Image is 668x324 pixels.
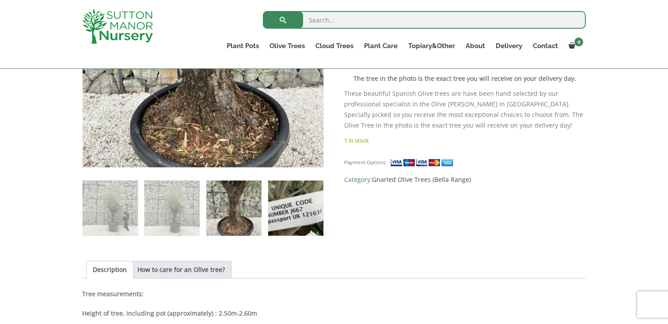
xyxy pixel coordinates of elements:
a: Contact [528,40,563,52]
img: Gnarled Olive Tree J667 - Image 3 [206,181,262,236]
img: payment supported [390,158,456,167]
a: 0 [563,40,586,52]
a: Cloud Trees [310,40,359,52]
p: 1 in stock [344,135,586,146]
img: Gnarled Olive Tree J667 - Image 4 [268,181,323,236]
span: 0 [574,38,583,46]
a: Delivery [490,40,528,52]
input: Search... [263,11,586,29]
strong: The tree in the photo is the exact tree you will receive on your delivery day. [353,74,576,83]
a: How to care for an Olive tree? [137,261,225,278]
p: These beautiful Spanish Olive trees are have been hand selected by our professional specialist in... [344,88,586,131]
small: Payment Options: [344,159,387,166]
a: Plant Pots [221,40,264,52]
span: Category: [344,174,586,185]
a: Description [93,261,127,278]
img: logo [82,9,153,44]
a: Olive Trees [264,40,310,52]
a: About [460,40,490,52]
b: Height of tree, including pot (approximately) : 2.50m-2.60m [82,309,257,317]
a: Gnarled Olive Trees (Bella Range) [372,175,471,184]
a: Topiary&Other [403,40,460,52]
img: Gnarled Olive Tree J667 [83,181,138,236]
img: Gnarled Olive Tree J667 - Image 2 [144,181,200,236]
a: Plant Care [359,40,403,52]
strong: Tree measurements: [82,290,144,298]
